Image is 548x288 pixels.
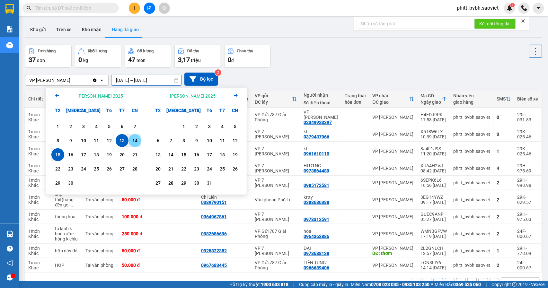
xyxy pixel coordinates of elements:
[345,93,366,98] div: Trạng thái
[77,104,90,117] div: T4
[255,197,297,202] div: Văn phòng Phố Lu
[421,151,447,156] div: 11:20 [DATE]
[454,132,491,137] div: phitt_bvbh.saoviet
[28,146,49,151] div: 1 món
[152,104,164,117] div: T2
[421,93,442,98] div: Mã GD
[118,165,127,173] div: 27
[116,120,128,133] div: Choose Thứ Bảy, tháng 09 6 2025. It's available.
[177,134,190,147] div: Choose Thứ Tư, tháng 10 8 2025. It's available.
[79,165,88,173] div: 24
[53,165,62,173] div: 22
[166,151,175,159] div: 14
[255,100,292,105] div: ĐC lấy
[373,115,414,120] div: VP [PERSON_NAME]
[105,165,114,173] div: 26
[118,151,127,159] div: 20
[179,151,188,159] div: 15
[66,179,75,187] div: 30
[51,104,64,117] div: T2
[79,151,88,159] div: 17
[231,58,234,63] span: đ
[170,93,216,99] div: [PERSON_NAME] 2025
[116,134,128,147] div: Selected start date. Thứ Bảy, tháng 09 13 2025. It's available.
[154,137,163,144] div: 6
[205,123,214,130] div: 3
[130,165,139,173] div: 28
[373,197,414,202] div: VP [PERSON_NAME]
[203,104,216,117] div: T6
[203,134,216,147] div: Choose Thứ Sáu, tháng 10 10 2025. It's available.
[154,179,163,187] div: 27
[304,146,338,151] div: kt
[201,195,231,200] div: Chị Liên
[232,92,240,100] button: Next month.
[79,123,88,130] div: 3
[53,92,61,99] svg: Arrow Left
[421,168,447,173] div: 08:42 [DATE]
[216,134,229,147] div: Choose Thứ Bảy, tháng 10 11 2025. It's available.
[103,134,116,147] div: Choose Thứ Sáu, tháng 09 12 2025. It's available.
[92,123,101,130] div: 4
[78,56,82,64] span: 0
[77,148,90,161] div: Choose Thứ Tư, tháng 09 17 2025. It's available.
[118,137,127,144] div: 13
[116,148,128,161] div: Choose Thứ Bảy, tháng 09 20 2025. It's available.
[66,137,75,144] div: 9
[218,123,227,130] div: 4
[28,200,49,205] div: Khác
[85,197,116,202] div: Tại văn phòng
[90,134,103,147] div: Choose Thứ Năm, tháng 09 11 2025. It's available.
[53,137,62,144] div: 8
[517,178,538,188] div: 29H-998.98
[103,104,116,117] div: T6
[122,214,155,219] div: 100.000 đ
[192,179,201,187] div: 30
[85,214,116,219] div: Tại văn phòng
[373,132,414,137] div: VP [PERSON_NAME]
[192,123,201,130] div: 2
[216,162,229,175] div: Choose Thứ Bảy, tháng 10 25 2025. It's available.
[164,162,177,175] div: Choose Thứ Ba, tháng 10 21 2025. It's available.
[66,151,75,159] div: 16
[421,183,447,188] div: 16:56 [DATE]
[75,45,121,68] button: Khối lượng0kg
[456,278,466,288] button: 3
[203,162,216,175] div: Choose Thứ Sáu, tháng 10 24 2025. It's available.
[103,162,116,175] div: Choose Thứ Sáu, tháng 09 26 2025. It's available.
[205,179,214,187] div: 31
[497,166,511,171] div: 4
[177,148,190,161] div: Choose Thứ Tư, tháng 10 15 2025. It's available.
[103,120,116,133] div: Choose Thứ Sáu, tháng 09 5 2025. It's available.
[166,165,175,173] div: 21
[125,45,171,68] button: Số lượng47món
[28,112,49,117] div: 1 món
[536,5,542,11] span: caret-down
[255,212,297,222] div: VP 7 [PERSON_NAME]
[237,49,253,53] div: Chưa thu
[137,49,154,53] div: Số lượng
[205,165,214,173] div: 24
[421,200,447,205] div: 09:17 [DATE]
[454,166,491,171] div: phitt_bvbh.saoviet
[29,56,36,64] span: 37
[129,3,140,14] button: plus
[105,137,114,144] div: 12
[38,49,56,53] div: Đơn hàng
[255,129,297,139] div: VP 7 [PERSON_NAME]
[231,123,240,130] div: 5
[304,109,338,120] div: VP bảo hà
[255,163,297,173] div: VP 7 [PERSON_NAME]
[28,183,49,188] div: Khác
[497,149,511,154] div: 1
[190,162,203,175] div: Choose Thứ Năm, tháng 10 23 2025. It's available.
[6,231,13,238] img: warehouse-icon
[79,137,88,144] div: 10
[162,6,166,10] span: aim
[27,6,31,10] span: search
[304,151,329,156] div: 0961610110
[497,96,506,101] div: SMS
[35,4,111,12] input: Tìm tên, số ĐT hoặc mã đơn
[521,5,527,11] img: phone-icon
[147,6,152,10] span: file-add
